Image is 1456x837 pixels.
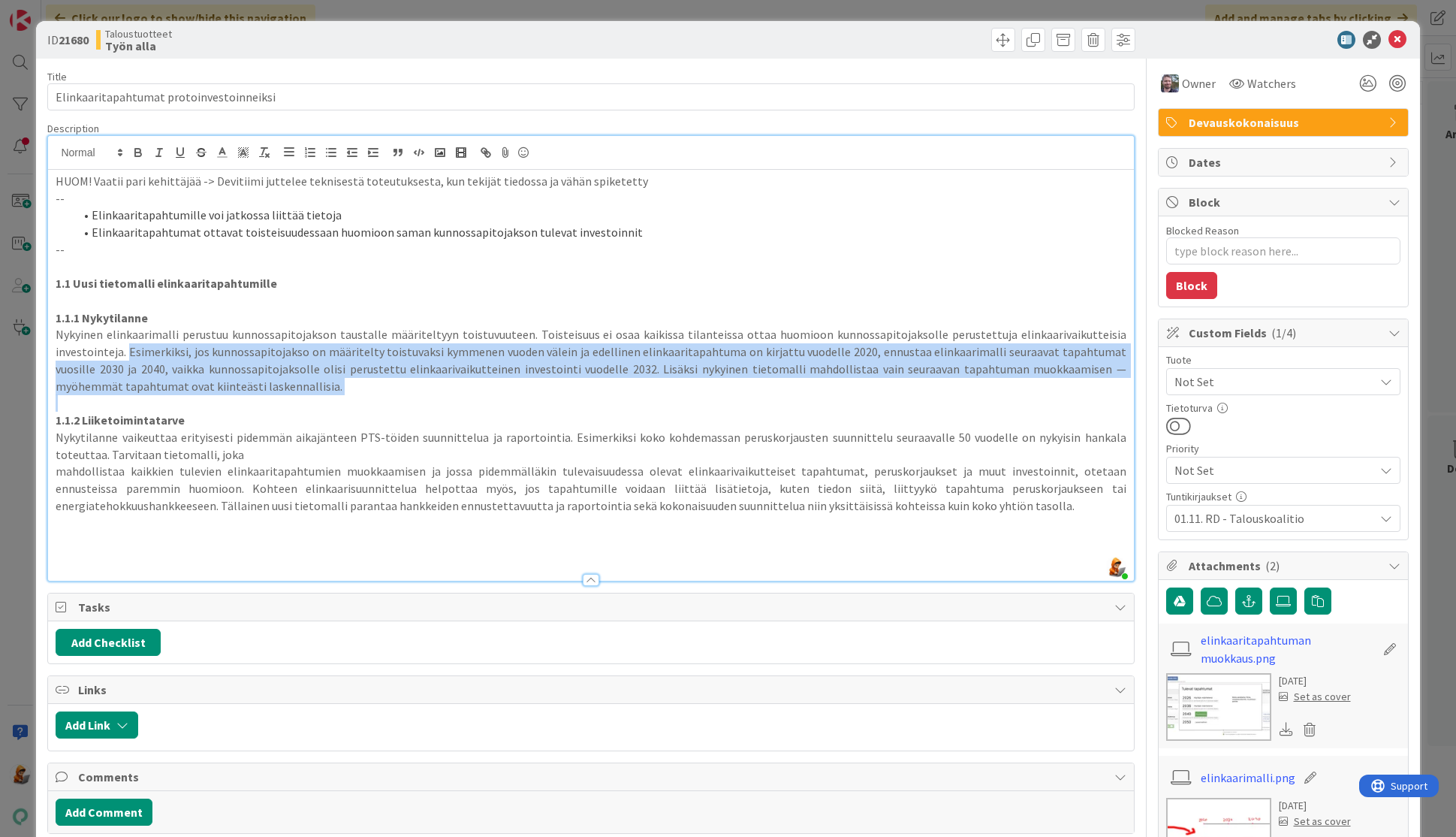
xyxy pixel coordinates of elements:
[56,799,152,826] button: Add Comment
[78,681,1106,699] span: Links
[1271,325,1296,340] span: ( 1/4 )
[1279,720,1295,739] div: Download
[1189,557,1381,575] span: Attachments
[1166,224,1239,237] label: Blocked Reason
[56,326,1126,394] p: Nykyinen elinkaarimalli perustuu kunnossapitojakson taustalle määriteltyyn toistuvuuteen. Toistei...
[74,207,1126,224] li: Elinkaaritapahtumille voi jatkossa liittää tietoja
[1105,557,1126,578] img: ZZFks03RHHgJxPgN5G6fQMAAnOxjdkHE.png
[1182,74,1216,92] span: Owner
[1174,371,1367,392] span: Not Set
[105,40,172,52] b: Työn alla
[1166,403,1400,413] div: Tietoturva
[56,190,1126,207] p: --
[47,83,1134,110] input: type card name here...
[1174,508,1367,529] span: 01.11. RD - Talouskoalitio
[56,429,1126,463] p: Nykytilanne vaikeuttaa erityisesti pidemmän aikajänteen PTS-töiden suunnittelua ja raportointia. ...
[1161,74,1179,92] img: TK
[1279,673,1351,689] div: [DATE]
[47,122,99,135] span: Description
[1265,558,1280,573] span: ( 2 )
[56,276,277,291] strong: 1.1 Uusi tietomalli elinkaaritapahtumille
[78,768,1106,786] span: Comments
[1279,814,1351,829] div: Set as cover
[1166,491,1400,502] div: Tuntikirjaukset
[56,241,1126,258] p: --
[1279,798,1351,814] div: [DATE]
[1279,689,1351,705] div: Set as cover
[1189,193,1381,211] span: Block
[74,224,1126,241] li: Elinkaaritapahtumat ottavat toisteisuudessaan huomioon saman kunnossapitojakson tulevat investoinnit
[56,463,1126,514] p: mahdollistaa kaikkien tulevien elinkaaritapahtumien muokkaamisen ja jossa pidemmälläkin tulevaisu...
[1166,443,1400,454] div: Priority
[56,712,138,739] button: Add Link
[47,70,67,83] label: Title
[1189,324,1381,342] span: Custom Fields
[1247,74,1296,92] span: Watchers
[78,598,1106,616] span: Tasks
[32,2,68,20] span: Support
[56,173,1126,190] p: HUOM! Vaatii pari kehittäjää -> Devitiimi juttelee teknisestä toteutuksesta, kun tekijät tiedossa...
[1174,460,1367,481] span: Not Set
[105,28,172,40] span: Taloustuotteet
[1201,631,1375,667] a: elinkaaritapahtuman muokkaus.png
[56,310,148,325] strong: 1.1.1 Nykytilanne
[1189,153,1381,171] span: Dates
[59,32,89,47] b: 21680
[56,412,185,428] strong: 1.1.2 Liiketoimintatarve
[1189,113,1381,131] span: Devauskokonaisuus
[1201,769,1295,787] a: elinkaarimalli.png
[47,31,89,49] span: ID
[56,629,161,656] button: Add Checklist
[1166,355,1400,365] div: Tuote
[1166,272,1217,299] button: Block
